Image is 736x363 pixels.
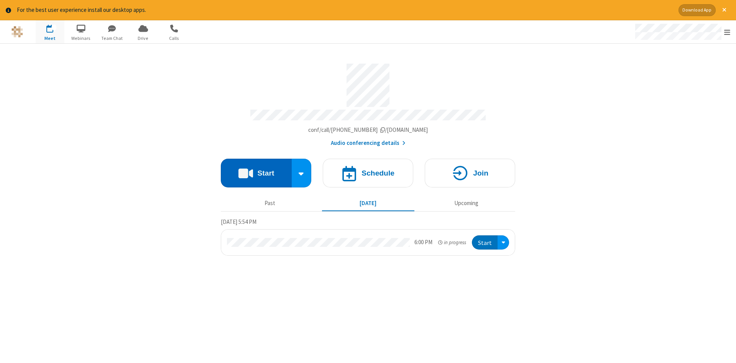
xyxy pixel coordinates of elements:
[718,4,730,16] button: Close alert
[308,126,428,133] span: Copy my meeting room link
[472,235,498,250] button: Start
[17,6,673,15] div: For the best user experience install our desktop apps.
[323,159,413,187] button: Schedule
[292,159,312,187] div: Start conference options
[221,218,256,225] span: [DATE] 5:54 PM
[420,196,513,211] button: Upcoming
[331,139,406,148] button: Audio conferencing details
[11,26,23,38] img: QA Selenium DO NOT DELETE OR CHANGE
[221,159,292,187] button: Start
[425,159,515,187] button: Join
[308,126,428,135] button: Copy my meeting room linkCopy my meeting room link
[414,238,432,247] div: 6:00 PM
[322,196,414,211] button: [DATE]
[129,35,158,42] span: Drive
[678,4,716,16] button: Download App
[36,35,64,42] span: Meet
[160,35,189,42] span: Calls
[3,20,31,43] button: Logo
[221,217,515,256] section: Today's Meetings
[361,169,394,177] h4: Schedule
[498,235,509,250] div: Open menu
[98,35,127,42] span: Team Chat
[473,169,488,177] h4: Join
[628,20,736,43] div: Open menu
[221,58,515,147] section: Account details
[224,196,316,211] button: Past
[52,25,57,30] div: 1
[438,239,466,246] em: in progress
[67,35,95,42] span: Webinars
[257,169,274,177] h4: Start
